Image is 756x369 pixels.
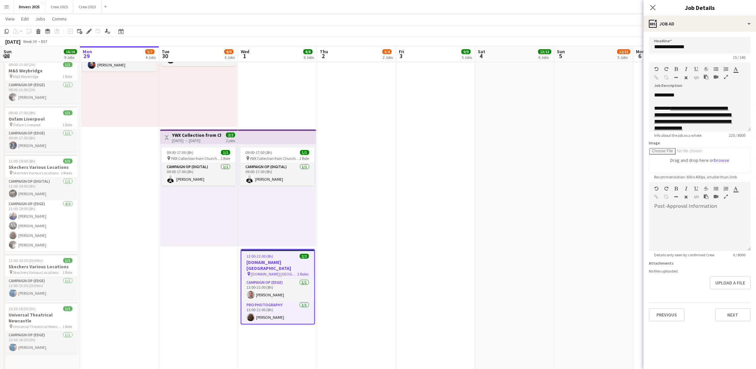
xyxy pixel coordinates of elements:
button: Fullscreen [724,74,728,80]
div: 2 jobs [226,137,235,143]
a: Edit [19,15,31,23]
app-card-role: Campaign Op (Edge)4/411:00-19:00 (8h)[PERSON_NAME][PERSON_NAME][PERSON_NAME][PERSON_NAME] [4,200,78,251]
span: 12/13 [617,49,630,54]
span: 1/1 [63,110,72,115]
app-card-role: Campaign Op (Edge)1/113:00-21:00 (8h)[PERSON_NAME] [241,279,314,301]
app-card-role: Campaign Op (Edge)1/111:00-13:30 (2h30m)[PERSON_NAME] [4,277,78,300]
button: Clear Formatting [684,194,689,200]
span: Details only seen by confirmed Crew [649,252,720,257]
button: Strikethrough [704,186,708,191]
span: 1 Role [63,270,72,275]
span: 13/13 [538,49,551,54]
span: 5/7 [145,49,154,54]
div: 09:00-17:00 (8h)1/1 YWX Collection from Church [PERSON_NAME]1 RoleCampaign Op (Digital)1/109:00-1... [161,147,235,186]
button: Insert video [714,194,718,199]
span: 11:00-19:00 (8h) [9,159,36,164]
div: [DATE] → [DATE] [172,138,221,143]
span: YWX Collection from Church [PERSON_NAME] [171,156,221,161]
button: Fullscreen [724,194,728,199]
h3: Skechers Various Locations [4,264,78,270]
span: Comms [52,16,67,22]
app-job-card: 09:00-11:00 (2h)1/1M&S Weybridge M&S Weybridge1 RoleCampaign Op (Edge)1/109:00-11:00 (2h)[PERSON_... [4,58,78,104]
span: M&S Weybridge [13,74,39,79]
button: Underline [694,186,698,191]
span: 8/9 [224,49,233,54]
span: Oxfam Liverpool [13,122,41,127]
button: Redo [664,186,669,191]
span: Mon [636,49,645,55]
span: 09:00-17:00 (8h) [246,150,273,155]
h3: YWX Collection from Church [PERSON_NAME] [172,132,221,138]
span: 1/1 [221,150,230,155]
div: 5 Jobs [462,55,472,60]
span: 5/5 [63,159,72,164]
span: Skechers Various Locations [13,170,59,175]
button: HTML Code [694,75,698,80]
button: Paste as plain text [704,74,708,80]
span: 1/1 [63,258,72,263]
span: Fri [399,49,404,55]
span: 13:00-21:00 (8h) [247,254,273,259]
span: 09:00-17:00 (8h) [9,110,36,115]
span: 1 Role [63,122,72,127]
span: 2 Roles [298,272,309,277]
span: 1 [240,52,249,60]
span: 3/4 [382,49,392,54]
app-job-card: 13:00-21:00 (8h)2/2[DOMAIN_NAME] [GEOGRAPHIC_DATA] [DOMAIN_NAME] [GEOGRAPHIC_DATA]2 RolesCampaign... [241,249,315,324]
span: Week 39 [22,39,38,44]
button: Ordered List [724,186,728,191]
span: 2 Roles [61,170,72,175]
span: 1 Role [63,74,72,79]
div: No files uploaded. [649,269,751,274]
span: Tue [162,49,169,55]
button: Undo [654,66,659,72]
app-job-card: 11:00-13:30 (2h30m)1/1Skechers Various Locations Skechers Various Locations1 RoleCampaign Op (Edg... [4,254,78,300]
div: 9 Jobs [64,55,77,60]
button: Previous [649,308,685,321]
button: Horizontal Line [674,75,679,80]
span: View [5,16,15,22]
span: 4 [477,52,485,60]
button: Horizontal Line [674,194,679,200]
button: Crew 2025 [45,0,73,13]
span: 2/2 [300,254,309,259]
span: 3 [398,52,404,60]
div: 2 Jobs [383,55,393,60]
app-card-role: Campaign Op (Digital)1/109:00-17:00 (8h)[PERSON_NAME] [161,163,235,186]
div: 13:30-16:30 (3h)1/1Universal Theatrical Newcastle Universal Theatrical Newcastle1 RoleCampaign Op... [4,302,78,354]
span: 2/2 [226,132,235,137]
h3: Skechers Various Locations [4,164,78,170]
span: 9/9 [461,49,471,54]
div: 6 Jobs [304,55,314,60]
span: 15 / 140 [728,55,751,60]
span: Recommendation: 600 x 400px, smaller than 2mb [649,174,742,179]
span: 1 Role [221,156,230,161]
div: 5 Jobs [617,55,630,60]
div: 6 Jobs [538,55,551,60]
span: Edit [21,16,29,22]
span: Sun [557,49,565,55]
span: 29 [82,52,92,60]
span: 1 Role [63,324,72,329]
button: Unordered List [714,66,718,72]
label: Attachments [649,261,674,266]
span: 1 Role [300,156,309,161]
button: Underline [694,66,698,72]
button: Unordered List [714,186,718,191]
button: HTML Code [694,194,698,200]
button: Bold [674,186,679,191]
app-card-role: Campaign Op (Digital)1/109:00-17:00 (8h)[PERSON_NAME] [240,163,315,186]
a: Jobs [33,15,48,23]
span: Wed [241,49,249,55]
app-job-card: 09:00-17:00 (8h)1/1 YWX Collection from Church [PERSON_NAME]1 RoleCampaign Op (Digital)1/109:00-1... [240,147,315,186]
a: Comms [49,15,69,23]
h3: Job Details [644,3,756,12]
span: 6 [635,52,645,60]
div: 6 Jobs [225,55,235,60]
app-card-role: Campaign Op (Edge)1/109:00-17:00 (8h)[PERSON_NAME] [4,129,78,152]
button: Crew 2023 [73,0,102,13]
div: 11:00-19:00 (8h)5/5Skechers Various Locations Skechers Various Locations2 RolesCampaign Op (Digit... [4,155,78,251]
button: Text Color [734,186,738,191]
